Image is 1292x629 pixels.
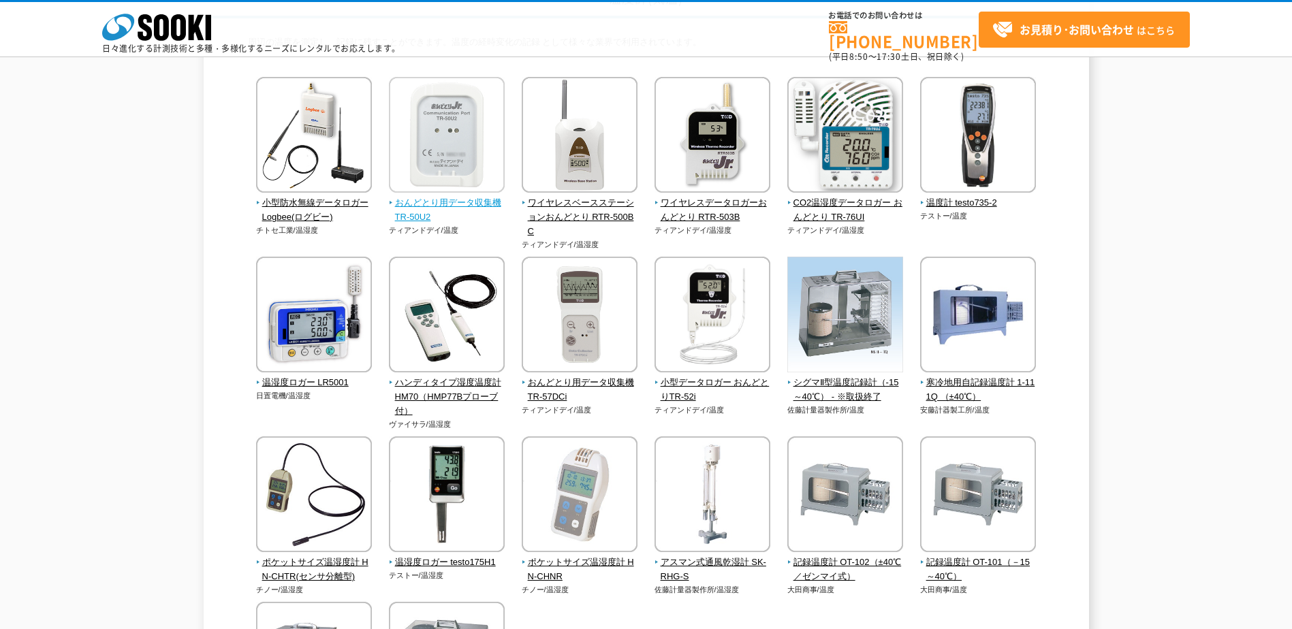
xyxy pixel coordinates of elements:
span: おんどとり用データ収集機 TR-57DCi [522,376,638,404]
a: 小型防水無線データロガー Logbee(ログビー) [256,183,373,224]
a: ポケットサイズ温湿度計 HN-CHTR(センサ分離型) [256,543,373,583]
a: ハンディタイプ湿度温度計 HM70（HMP77Bプローブ付） [389,363,505,418]
span: (平日 ～ 土日、祝日除く) [829,50,964,63]
img: 記録温度計 OT-101（－15～40℃） [920,436,1036,555]
span: 温湿度ロガー testo175H1 [389,555,505,570]
img: ワイヤレスデータロガーおんどとり RTR-503B [655,77,770,196]
img: 記録温度計 OT-102（±40℃／ゼンマイ式） [787,436,903,555]
img: シグマⅡ型温度記録計（-15～40℃） - ※取扱終了 [787,257,903,376]
a: ポケットサイズ温湿度計 HN-CHNR [522,543,638,583]
p: ティアンドデイ/温湿度 [522,239,638,251]
span: 17:30 [877,50,901,63]
span: はこちら [992,20,1175,40]
a: 記録温度計 OT-102（±40℃／ゼンマイ式） [787,543,904,583]
p: 大田商事/温度 [920,584,1037,596]
a: おんどとり用データ収集機 TR-57DCi [522,363,638,404]
img: おんどとり用データ収集機 TR-50U2 [389,77,505,196]
span: ワイヤレスデータロガーおんどとり RTR-503B [655,196,771,225]
a: おんどとり用データ収集機 TR-50U2 [389,183,505,224]
span: 温度計 testo735-2 [920,196,1037,210]
img: ポケットサイズ温湿度計 HN-CHNR [522,436,637,555]
img: 温度計 testo735-2 [920,77,1036,196]
p: ティアンドデイ/温湿度 [655,225,771,236]
a: ワイヤレスデータロガーおんどとり RTR-503B [655,183,771,224]
img: 温湿度ロガー LR5001 [256,257,372,376]
span: 記録温度計 OT-102（±40℃／ゼンマイ式） [787,555,904,584]
a: 温度計 testo735-2 [920,183,1037,210]
span: ポケットサイズ温湿度計 HN-CHNR [522,555,638,584]
span: ポケットサイズ温湿度計 HN-CHTR(センサ分離型) [256,555,373,584]
p: 日々進化する計測技術と多種・多様化するニーズにレンタルでお応えします。 [102,44,400,52]
img: 温湿度ロガー testo175H1 [389,436,505,555]
a: シグマⅡ型温度記録計（-15～40℃） - ※取扱終了 [787,363,904,404]
a: アスマン式通風乾湿計 SK-RHG-S [655,543,771,583]
p: テストー/温度 [920,210,1037,222]
p: 安藤計器製工所/温度 [920,404,1037,416]
a: ワイヤレスベースステーションおんどとり RTR-500BC [522,183,638,238]
p: チノー/温湿度 [522,584,638,596]
a: お見積り･お問い合わせはこちら [979,12,1190,48]
img: アスマン式通風乾湿計 SK-RHG-S [655,436,770,555]
a: 温湿度ロガー testo175H1 [389,543,505,570]
a: [PHONE_NUMBER] [829,21,979,49]
p: ティアンドデイ/温度 [522,404,638,416]
img: ポケットサイズ温湿度計 HN-CHTR(センサ分離型) [256,436,372,555]
span: 小型防水無線データロガー Logbee(ログビー) [256,196,373,225]
a: CO2温湿度データロガー おんどとり TR-76UI [787,183,904,224]
strong: お見積り･お問い合わせ [1020,21,1134,37]
img: ワイヤレスベースステーションおんどとり RTR-500BC [522,77,637,196]
p: チノー/温湿度 [256,584,373,596]
p: 佐藤計量器製作所/温度 [787,404,904,416]
p: ティアンドデイ/温湿度 [787,225,904,236]
p: 大田商事/温度 [787,584,904,596]
span: シグマⅡ型温度記録計（-15～40℃） - ※取扱終了 [787,376,904,404]
span: 温湿度ロガー LR5001 [256,376,373,390]
a: 温湿度ロガー LR5001 [256,363,373,390]
img: 小型データロガー おんどとりTR-52i [655,257,770,376]
p: 佐藤計量器製作所/温湿度 [655,584,771,596]
p: テストー/温湿度 [389,570,505,581]
a: 寒冷地用自記録温度計 1-111Q （±40℃） [920,363,1037,404]
span: 小型データロガー おんどとりTR-52i [655,376,771,404]
span: アスマン式通風乾湿計 SK-RHG-S [655,555,771,584]
span: 8:50 [849,50,868,63]
a: 小型データロガー おんどとりTR-52i [655,363,771,404]
span: 寒冷地用自記録温度計 1-111Q （±40℃） [920,376,1037,404]
span: おんどとり用データ収集機 TR-50U2 [389,196,505,225]
p: ティアンドデイ/温度 [655,404,771,416]
a: 記録温度計 OT-101（－15～40℃） [920,543,1037,583]
p: ヴァイサラ/温湿度 [389,419,505,430]
span: CO2温湿度データロガー おんどとり TR-76UI [787,196,904,225]
span: ハンディタイプ湿度温度計 HM70（HMP77Bプローブ付） [389,376,505,418]
p: ティアンドデイ/温度 [389,225,505,236]
img: ハンディタイプ湿度温度計 HM70（HMP77Bプローブ付） [389,257,505,376]
span: 記録温度計 OT-101（－15～40℃） [920,555,1037,584]
img: CO2温湿度データロガー おんどとり TR-76UI [787,77,903,196]
img: おんどとり用データ収集機 TR-57DCi [522,257,637,376]
p: チトセ工業/温湿度 [256,225,373,236]
span: ワイヤレスベースステーションおんどとり RTR-500BC [522,196,638,238]
img: 小型防水無線データロガー Logbee(ログビー) [256,77,372,196]
img: 寒冷地用自記録温度計 1-111Q （±40℃） [920,257,1036,376]
span: お電話でのお問い合わせは [829,12,979,20]
p: 日置電機/温湿度 [256,390,373,402]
